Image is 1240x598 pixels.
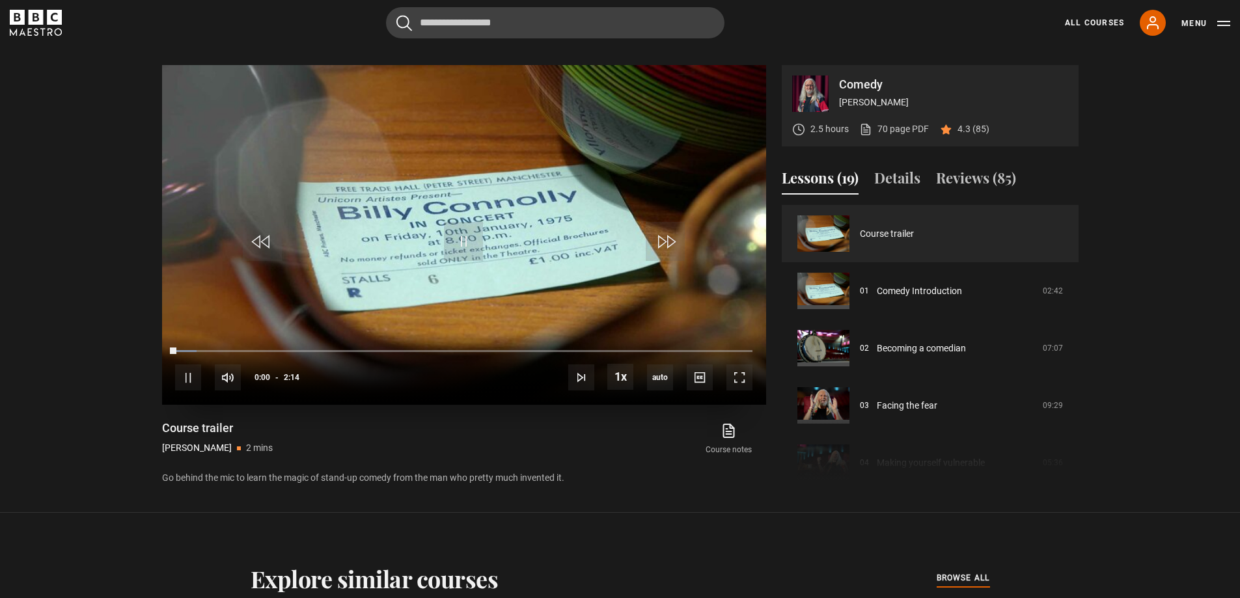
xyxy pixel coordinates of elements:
[162,420,273,436] h1: Course trailer
[162,441,232,455] p: [PERSON_NAME]
[1181,17,1230,30] button: Toggle navigation
[284,366,299,389] span: 2:14
[687,364,713,390] button: Captions
[860,227,914,241] a: Course trailer
[958,122,989,136] p: 4.3 (85)
[859,122,929,136] a: 70 page PDF
[877,284,962,298] a: Comedy Introduction
[691,420,765,458] a: Course notes
[386,7,724,38] input: Search
[782,167,859,195] button: Lessons (19)
[396,15,412,31] button: Submit the search query
[255,366,270,389] span: 0:00
[175,350,752,353] div: Progress Bar
[162,65,766,405] video-js: Video Player
[874,167,920,195] button: Details
[162,471,766,485] p: Go behind the mic to learn the magic of stand-up comedy from the man who pretty much invented it.
[810,122,849,136] p: 2.5 hours
[726,364,752,390] button: Fullscreen
[215,364,241,390] button: Mute
[839,79,1068,90] p: Comedy
[839,96,1068,109] p: [PERSON_NAME]
[647,364,673,390] span: auto
[877,342,966,355] a: Becoming a comedian
[877,399,937,413] a: Facing the fear
[647,364,673,390] div: Current quality: 720p
[936,167,1016,195] button: Reviews (85)
[175,364,201,390] button: Pause
[275,373,279,382] span: -
[251,565,499,592] h2: Explore similar courses
[246,441,273,455] p: 2 mins
[1065,17,1124,29] a: All Courses
[568,364,594,390] button: Next Lesson
[10,10,62,36] svg: BBC Maestro
[937,571,990,586] a: browse all
[937,571,990,584] span: browse all
[607,364,633,390] button: Playback Rate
